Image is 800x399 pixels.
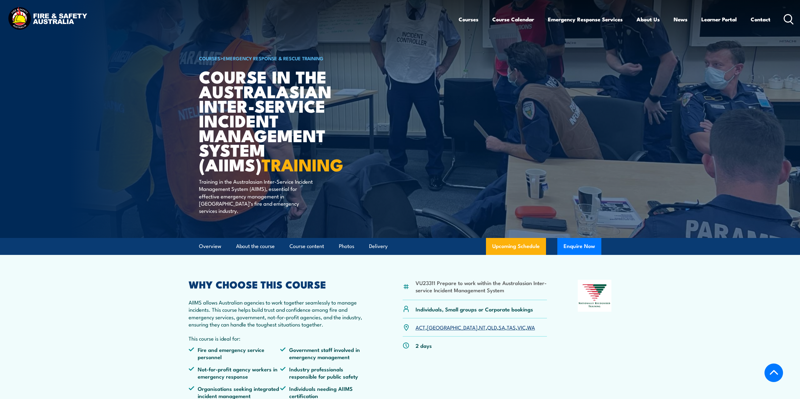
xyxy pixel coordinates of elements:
a: Upcoming Schedule [486,238,546,255]
h2: WHY CHOOSE THIS COURSE [189,280,372,288]
a: Delivery [369,238,388,255]
p: Training in the Australasian Inter-Service Incident Management System (AIIMS), essential for effe... [199,178,314,214]
a: Contact [751,11,770,28]
a: Overview [199,238,221,255]
p: , , , , , , , [416,324,535,331]
li: VU23311 Prepare to work within the Australasian Inter-service Incident Management System [416,279,547,294]
a: Emergency Response Services [548,11,623,28]
a: NT [479,323,486,331]
a: Emergency Response & Rescue Training [223,55,323,62]
a: WA [527,323,535,331]
a: Course Calendar [492,11,534,28]
li: Not-for-profit agency workers in emergency response [189,365,280,380]
a: About Us [637,11,660,28]
h6: > [199,54,354,62]
a: TAS [507,323,516,331]
a: [GEOGRAPHIC_DATA] [427,323,477,331]
strong: TRAINING [262,151,343,177]
a: ACT [416,323,425,331]
a: Learner Portal [701,11,737,28]
p: This course is ideal for: [189,335,372,342]
p: AIIMS allows Australian agencies to work together seamlessly to manage incidents. This course hel... [189,299,372,328]
h1: Course in the Australasian Inter-service Incident Management System (AIIMS) [199,69,354,172]
a: COURSES [199,55,220,62]
img: Nationally Recognised Training logo. [578,280,612,312]
a: Courses [459,11,478,28]
a: Photos [339,238,354,255]
a: QLD [487,323,497,331]
p: Individuals, Small groups or Corporate bookings [416,305,533,313]
a: News [674,11,687,28]
a: Course content [290,238,324,255]
a: SA [499,323,505,331]
li: Industry professionals responsible for public safety [280,365,372,380]
li: Fire and emergency service personnel [189,346,280,361]
a: VIC [517,323,526,331]
li: Government staff involved in emergency management [280,346,372,361]
a: About the course [236,238,275,255]
p: 2 days [416,342,432,349]
button: Enquire Now [557,238,601,255]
